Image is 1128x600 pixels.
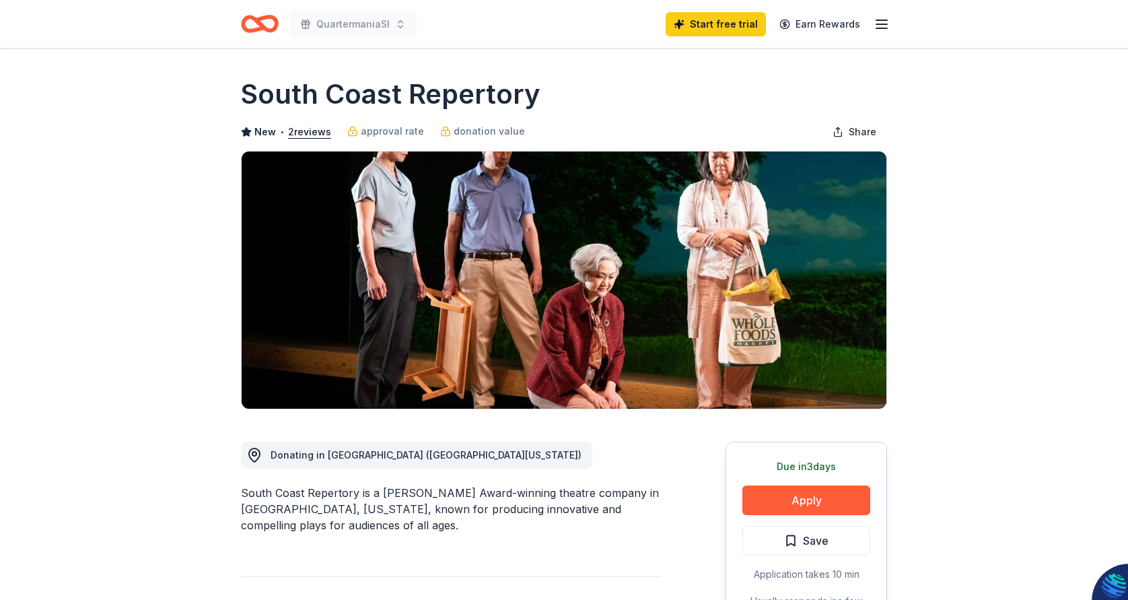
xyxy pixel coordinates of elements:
[347,123,424,139] a: approval rate
[271,449,581,461] span: Donating in [GEOGRAPHIC_DATA] ([GEOGRAPHIC_DATA][US_STATE])
[288,124,331,140] button: 2reviews
[742,459,870,475] div: Due in 3 days
[822,119,887,145] button: Share
[440,123,525,139] a: donation value
[241,485,661,533] div: South Coast Repertory is a [PERSON_NAME] Award-winning theatre company in [GEOGRAPHIC_DATA], [US_...
[361,123,424,139] span: approval rate
[454,123,525,139] span: donation value
[316,16,390,32] span: QuartermaniaSI
[742,566,870,582] div: Application takes 10 min
[289,11,417,38] button: QuartermaniaSI
[254,124,276,140] span: New
[803,532,829,549] span: Save
[666,12,766,36] a: Start free trial
[771,12,868,36] a: Earn Rewards
[742,526,870,556] button: Save
[849,124,876,140] span: Share
[241,75,540,113] h1: South Coast Repertory
[280,127,285,137] span: •
[241,8,279,40] a: Home
[742,486,870,515] button: Apply
[242,152,886,409] img: Image for South Coast Repertory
